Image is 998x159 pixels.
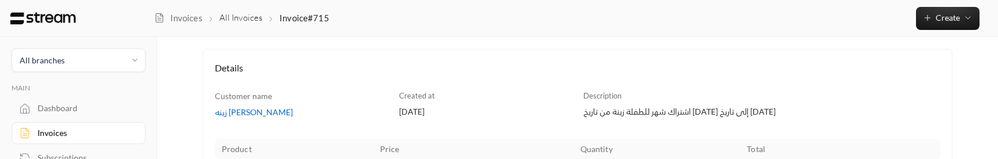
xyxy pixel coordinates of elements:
p: MAIN [12,84,146,93]
span: Description [583,91,621,100]
a: All Invoices [219,12,262,23]
a: Invoices [12,122,146,145]
a: Invoices [154,12,202,24]
a: زينه [PERSON_NAME] [215,107,388,118]
button: Create [916,7,980,30]
nav: breadcrumb [154,12,329,24]
div: [DATE] [399,106,572,118]
div: اشتراك شهر للطفلة زينة من تاريخ [DATE] إلى تاريخ [DATE] [583,106,941,118]
span: Customer name [215,91,272,101]
a: Dashboard [12,97,146,120]
p: Invoice#715 [280,12,329,24]
h4: Details [215,61,941,86]
div: Invoices [38,127,131,139]
button: All branches [12,48,146,72]
span: Created at [399,91,435,100]
div: Dashboard [38,103,131,114]
div: All branches [20,54,65,66]
img: Logo [9,12,77,25]
span: Create [936,13,960,22]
